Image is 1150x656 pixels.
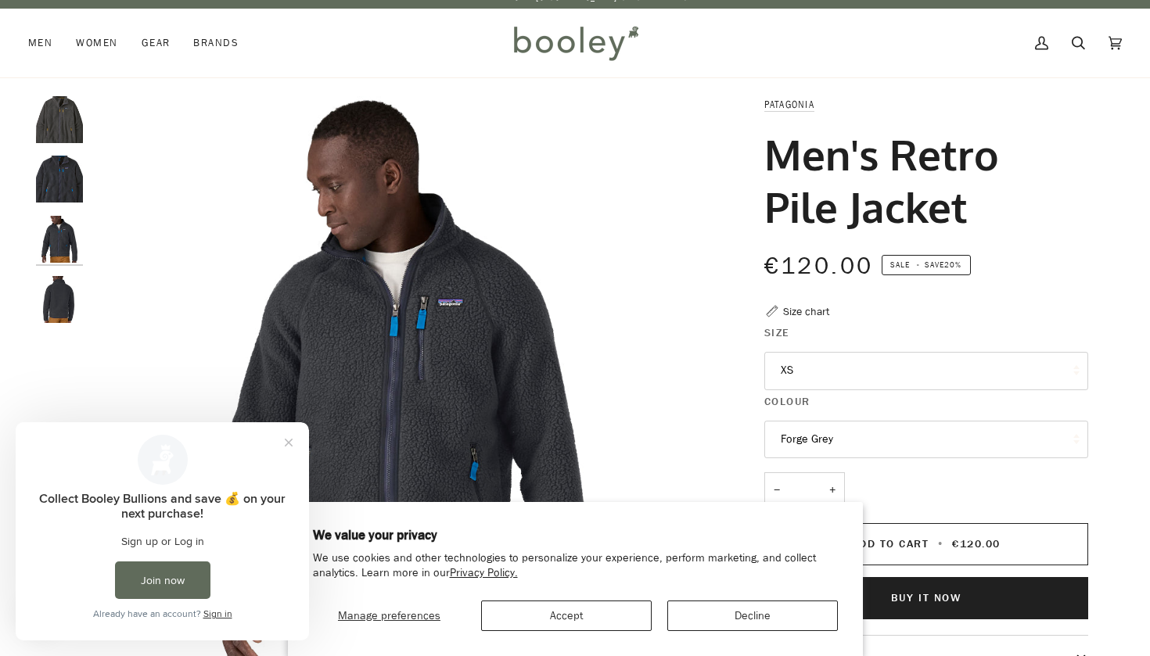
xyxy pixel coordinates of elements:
img: Patagonia Men's Retro Pile Jacket Pitch Blue / Endless Blue - Booley Galway [36,216,83,263]
a: Men [28,9,64,77]
span: Gear [142,35,171,51]
span: Brands [193,35,239,51]
input: Quantity [764,472,845,507]
a: Women [64,9,129,77]
span: Save [882,255,971,275]
a: Gear [130,9,182,77]
button: XS [764,352,1088,390]
button: − [764,472,789,507]
h1: Men's Retro Pile Jacket [764,128,1076,231]
button: Buy it now [764,577,1088,619]
span: €120.00 [952,536,1001,551]
a: Patagonia [764,98,814,111]
img: Patagonia Men's Retro Pile Jacket Pitch Blue / Endless Blue - Booley Galway [36,156,83,203]
span: Sale [890,259,910,271]
p: We use cookies and other technologies to personalize your experience, perform marketing, and coll... [313,551,838,581]
img: Patagonia Men's Retro Pile Jacket Pitch Blue / Endless Blue - Booley Galway [36,276,83,323]
span: Add to Cart [851,536,929,551]
div: Size chart [783,303,829,320]
span: Size [764,324,790,341]
iframe: Loyalty program pop-up with offers and actions [16,422,309,640]
button: + [820,472,845,507]
em: • [912,259,925,271]
button: Add to Cart • €120.00 [764,523,1088,565]
span: • [933,536,948,551]
button: Decline [667,600,838,631]
h2: We value your privacy [313,527,838,544]
button: Manage preferences [313,600,466,631]
span: Men [28,35,52,51]
img: Booley [507,20,644,66]
a: Privacy Policy. [450,565,518,580]
span: Manage preferences [338,608,440,623]
img: Patagonia Men's Retro Pile Jacket Forge Grey - Booley Galway [36,96,83,143]
button: Forge Grey [764,421,1088,459]
a: Brands [181,9,250,77]
span: Women [76,35,117,51]
button: Accept [481,600,652,631]
span: 20% [944,259,961,271]
span: €120.00 [764,250,874,282]
span: Colour [764,393,810,410]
